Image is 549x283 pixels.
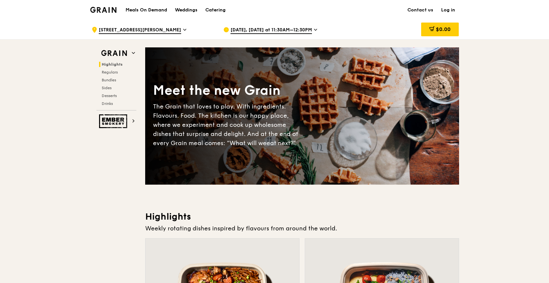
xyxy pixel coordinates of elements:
[153,82,302,99] div: Meet the new Grain
[231,27,312,34] span: [DATE], [DATE] at 11:30AM–12:30PM
[102,70,118,75] span: Regulars
[437,0,459,20] a: Log in
[153,102,302,148] div: The Grain that loves to play. With ingredients. Flavours. Food. The kitchen is our happy place, w...
[102,78,116,82] span: Bundles
[403,0,437,20] a: Contact us
[171,0,201,20] a: Weddings
[205,0,226,20] div: Catering
[201,0,230,20] a: Catering
[436,26,451,32] span: $0.00
[102,86,112,90] span: Sides
[175,0,197,20] div: Weddings
[145,211,459,223] h3: Highlights
[102,101,113,106] span: Drinks
[99,47,129,59] img: Grain web logo
[102,62,123,67] span: Highlights
[266,140,296,147] span: eat next?”
[99,27,181,34] span: [STREET_ADDRESS][PERSON_NAME]
[145,224,459,233] div: Weekly rotating dishes inspired by flavours from around the world.
[90,7,117,13] img: Grain
[102,93,117,98] span: Desserts
[99,114,129,128] img: Ember Smokery web logo
[126,7,167,13] h1: Meals On Demand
